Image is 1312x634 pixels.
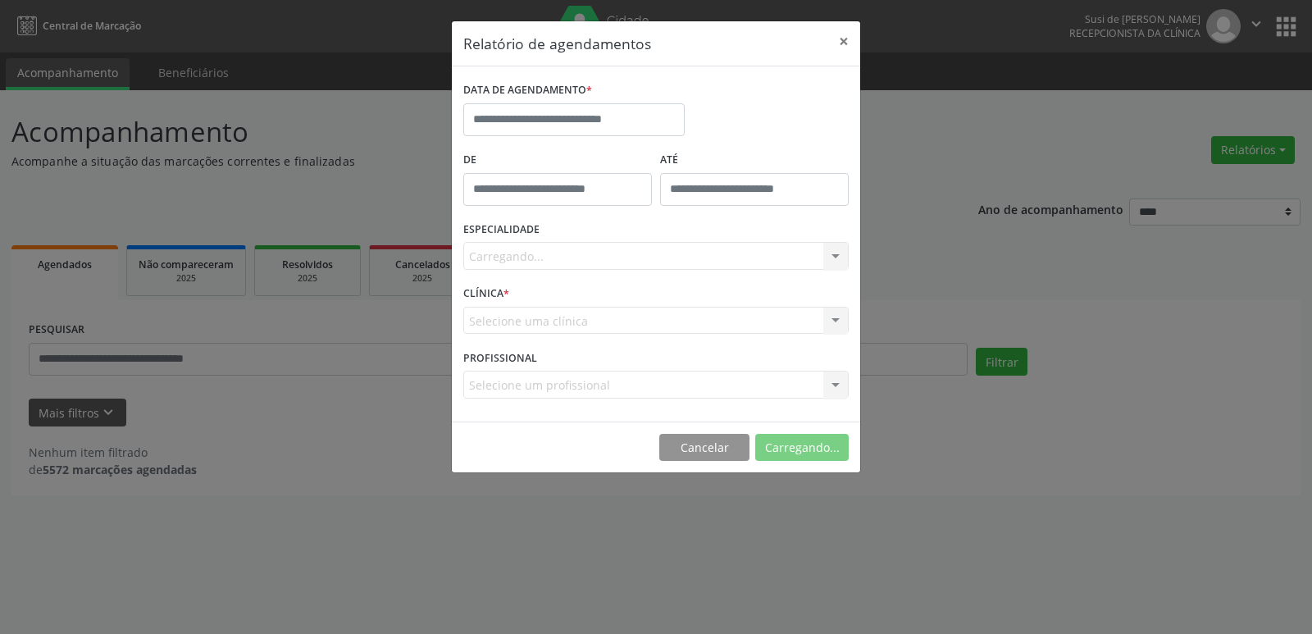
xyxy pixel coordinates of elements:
[463,217,540,243] label: ESPECIALIDADE
[827,21,860,62] button: Close
[463,33,651,54] h5: Relatório de agendamentos
[463,78,592,103] label: DATA DE AGENDAMENTO
[755,434,849,462] button: Carregando...
[659,434,749,462] button: Cancelar
[463,281,509,307] label: CLÍNICA
[463,345,537,371] label: PROFISSIONAL
[660,148,849,173] label: ATÉ
[463,148,652,173] label: De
